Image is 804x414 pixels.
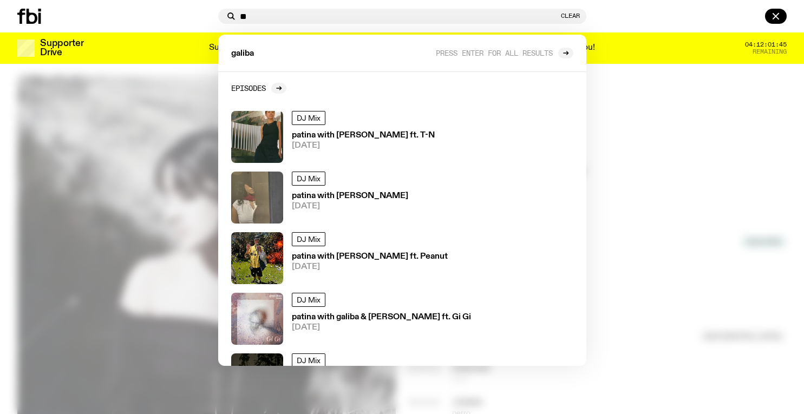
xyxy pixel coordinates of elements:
[231,83,286,94] a: Episodes
[227,167,578,228] a: DJ Mixpatina with [PERSON_NAME][DATE]
[753,49,787,55] span: Remaining
[292,324,471,332] span: [DATE]
[227,228,578,288] a: DJ Mixpatina with [PERSON_NAME] ft. Peanut[DATE]
[436,48,573,58] a: Press enter for all results
[227,107,578,167] a: DJ Mixpatina with [PERSON_NAME] ft. T-N[DATE]
[292,192,408,200] h3: patina with [PERSON_NAME]
[292,202,408,211] span: [DATE]
[209,43,595,53] p: Supporter Drive 2025: Shaping the future of our city’s music, arts, and culture - with the help o...
[227,288,578,349] a: DJ Mixpatina with galiba & [PERSON_NAME] ft. Gi Gi[DATE]
[231,50,254,58] span: galiba
[292,263,448,271] span: [DATE]
[292,313,471,321] h3: patina with galiba & [PERSON_NAME] ft. Gi Gi
[292,132,435,140] h3: patina with [PERSON_NAME] ft. T-N
[745,42,787,48] span: 04:12:01:45
[40,39,83,57] h3: Supporter Drive
[436,49,553,57] span: Press enter for all results
[231,84,266,92] h2: Episodes
[292,142,435,150] span: [DATE]
[561,13,580,19] button: Clear
[227,349,578,410] a: DJ Mixpatina with galiba & [PERSON_NAME] ft. adinda[DATE]
[292,253,448,261] h3: patina with [PERSON_NAME] ft. Peanut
